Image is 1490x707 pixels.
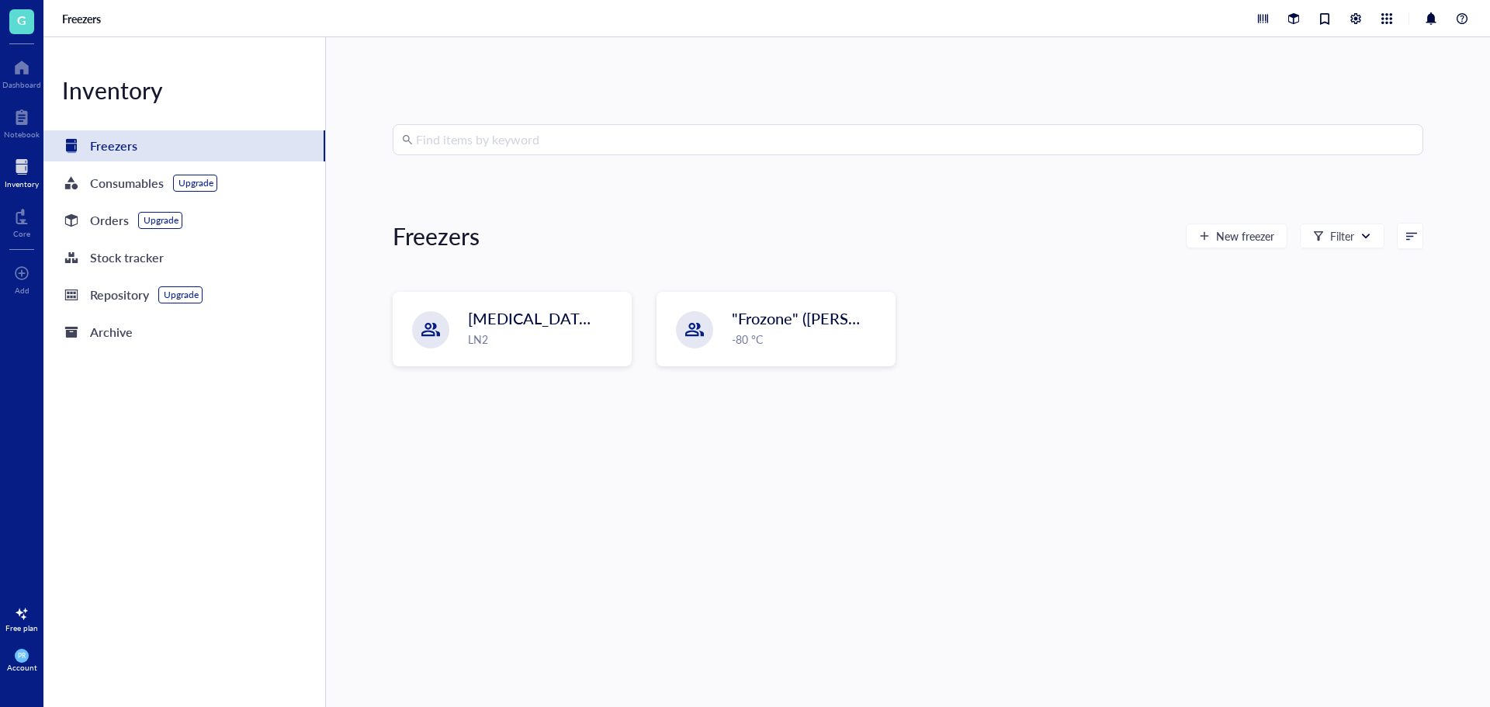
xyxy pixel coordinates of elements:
[90,321,133,343] div: Archive
[7,663,37,672] div: Account
[43,75,325,106] div: Inventory
[13,204,30,238] a: Core
[2,80,41,89] div: Dashboard
[1330,227,1354,244] div: Filter
[90,135,137,157] div: Freezers
[43,205,325,236] a: OrdersUpgrade
[1216,230,1274,242] span: New freezer
[178,177,213,189] div: Upgrade
[15,286,29,295] div: Add
[43,242,325,273] a: Stock tracker
[90,284,149,306] div: Repository
[18,652,26,660] span: PR
[4,105,40,139] a: Notebook
[732,331,885,348] div: -80 °C
[43,317,325,348] a: Archive
[2,55,41,89] a: Dashboard
[393,220,480,251] div: Freezers
[90,210,129,231] div: Orders
[17,10,26,29] span: G
[62,12,104,26] a: Freezers
[43,279,325,310] a: RepositoryUpgrade
[43,130,325,161] a: Freezers
[90,247,164,269] div: Stock tracker
[5,154,39,189] a: Inventory
[5,623,38,632] div: Free plan
[43,168,325,199] a: ConsumablesUpgrade
[90,172,164,194] div: Consumables
[1186,224,1287,248] button: New freezer
[468,331,622,348] div: LN2
[13,229,30,238] div: Core
[732,307,1066,329] span: "Frozone" ([PERSON_NAME]/[PERSON_NAME])
[5,179,39,189] div: Inventory
[468,307,917,329] span: [MEDICAL_DATA] Storage ([PERSON_NAME]/[PERSON_NAME])
[164,289,199,301] div: Upgrade
[144,214,178,227] div: Upgrade
[4,130,40,139] div: Notebook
